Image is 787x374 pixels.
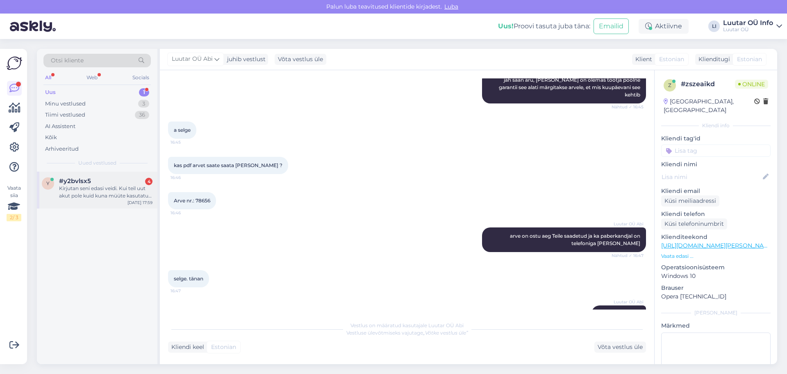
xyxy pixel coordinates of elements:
[708,21,720,32] div: LI
[695,55,730,64] div: Klienditugi
[275,54,326,65] div: Võta vestlus üle
[172,55,213,64] span: Luutar OÜ Abi
[723,26,773,33] div: Luutar OÜ
[7,55,22,71] img: Askly Logo
[139,88,149,96] div: 1
[594,18,629,34] button: Emailid
[681,79,735,89] div: # zszeaikd
[723,20,782,33] a: Luutar OÜ InfoLuutar OÜ
[661,272,771,280] p: Windows 10
[423,330,468,336] i: „Võtke vestlus üle”
[46,180,50,186] span: y
[659,55,684,64] span: Estonian
[138,100,149,108] div: 3
[661,160,771,169] p: Kliendi nimi
[594,342,646,353] div: Võta vestlus üle
[510,233,641,246] span: arve on ostu aeg Teile saadetud ja ka paberkandjal on telefoniga [PERSON_NAME]
[45,100,86,108] div: Minu vestlused
[45,111,85,119] div: Tiimi vestlused
[174,275,203,282] span: selge. tänan
[85,72,99,83] div: Web
[211,343,236,351] span: Estonian
[612,104,644,110] span: Nähtud ✓ 16:45
[7,184,21,221] div: Vaata siia
[224,55,266,64] div: juhib vestlust
[661,134,771,143] p: Kliendi tag'id
[613,221,644,227] span: Luutar OÜ Abi
[346,330,468,336] span: Vestluse ülevõtmiseks vajutage
[78,159,116,167] span: Uued vestlused
[498,22,514,30] b: Uus!
[661,195,719,207] div: Küsi meiliaadressi
[59,185,152,200] div: Kirjutan seni edasi veidi. Kui teil uut akut pole kuid kuna müüte kasutatud arvuteid ka, siis äkk...
[661,210,771,218] p: Kliendi telefon
[7,214,21,221] div: 2 / 3
[723,20,773,26] div: Luutar OÜ Info
[131,72,151,83] div: Socials
[127,200,152,206] div: [DATE] 17:59
[174,162,282,168] span: kas pdf arvet saate saata [PERSON_NAME] ?
[498,21,590,31] div: Proovi tasuta juba täna:
[661,242,774,249] a: [URL][DOMAIN_NAME][PERSON_NAME]
[51,56,84,65] span: Otsi kliente
[135,111,149,119] div: 36
[661,321,771,330] p: Märkmed
[168,343,204,351] div: Kliendi keel
[664,97,754,115] div: [GEOGRAPHIC_DATA], [GEOGRAPHIC_DATA]
[350,322,464,328] span: Vestlus on määratud kasutajale Luutar OÜ Abi
[171,139,201,145] span: 16:45
[171,174,201,181] span: 16:46
[171,288,201,294] span: 16:47
[171,210,201,216] span: 16:46
[639,19,689,34] div: Aktiivne
[735,80,768,89] span: Online
[45,133,57,142] div: Kõik
[661,292,771,301] p: Opera [TECHNICAL_ID]
[661,145,771,157] input: Lisa tag
[45,88,56,96] div: Uus
[661,284,771,292] p: Brauser
[174,197,210,204] span: Arve nr.: 78656
[661,252,771,260] p: Vaata edasi ...
[174,127,191,133] span: a selge
[661,233,771,241] p: Klienditeekond
[661,122,771,129] div: Kliendi info
[442,3,461,10] span: Luba
[668,82,671,88] span: z
[499,77,641,98] span: jah saan aru, [PERSON_NAME] on olemas tootja poolne garantii see alati märgitakse arvele, et mis ...
[737,55,762,64] span: Estonian
[45,145,79,153] div: Arhiveeritud
[661,218,727,229] div: Küsi telefoninumbrit
[59,177,91,185] span: #y2bvlsx5
[632,55,652,64] div: Klient
[661,309,771,317] div: [PERSON_NAME]
[613,299,644,305] span: Luutar OÜ Abi
[612,252,644,259] span: Nähtud ✓ 16:47
[662,172,761,181] input: Lisa nimi
[45,122,75,131] div: AI Assistent
[43,72,53,83] div: All
[145,178,152,185] div: 4
[661,187,771,195] p: Kliendi email
[661,263,771,272] p: Operatsioonisüsteem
